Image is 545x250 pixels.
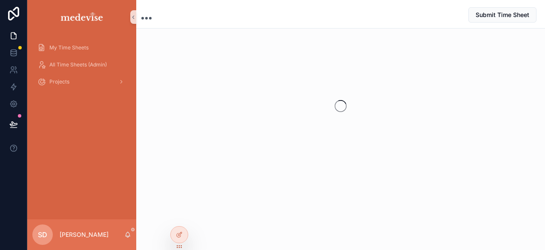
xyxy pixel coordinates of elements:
span: Projects [49,78,69,85]
a: Projects [32,74,131,89]
a: All Time Sheets (Admin) [32,57,131,72]
span: All Time Sheets (Admin) [49,61,107,68]
button: Submit Time Sheet [468,7,536,23]
p: [PERSON_NAME] [60,230,109,239]
span: SD [38,230,47,240]
img: App logo [59,10,105,24]
span: Submit Time Sheet [476,11,529,19]
span: My Time Sheets [49,44,89,51]
a: My Time Sheets [32,40,131,55]
div: scrollable content [27,34,136,101]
